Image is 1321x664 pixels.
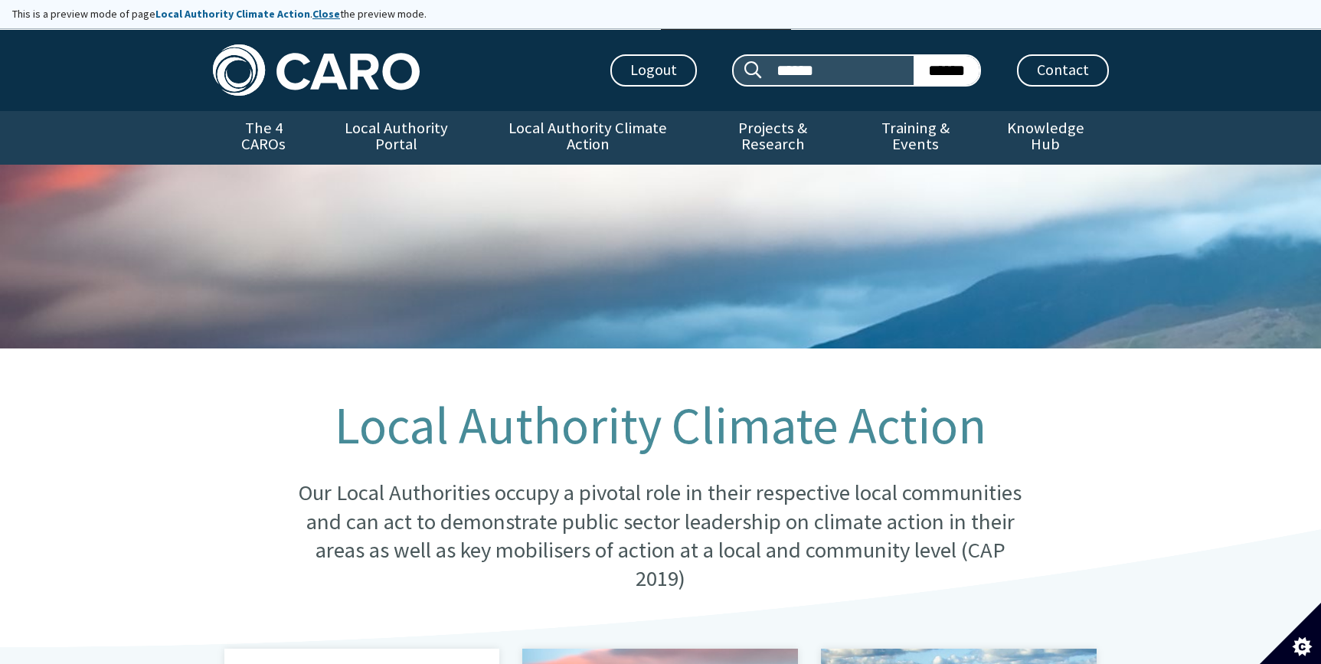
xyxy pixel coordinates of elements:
a: The 4 CAROs [213,111,315,165]
a: Local Authority Portal [315,111,479,165]
a: Local Authority Climate Action [479,111,697,165]
a: Training & Events [849,111,983,165]
h1: Local Authority Climate Action [289,397,1032,454]
span: This is a preview mode of page . the preview mode. [12,7,427,21]
a: Logout [610,54,697,87]
a: Close [312,7,340,21]
a: Knowledge Hub [983,111,1108,165]
a: Projects & Research [697,111,849,165]
strong: Local Authority Climate Action [155,7,310,21]
button: Set cookie preferences [1260,603,1321,664]
img: Caro logo [213,44,420,96]
p: Our Local Authorities occupy a pivotal role in their respective local communities and can act to ... [289,479,1032,594]
a: Contact [1017,54,1109,87]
